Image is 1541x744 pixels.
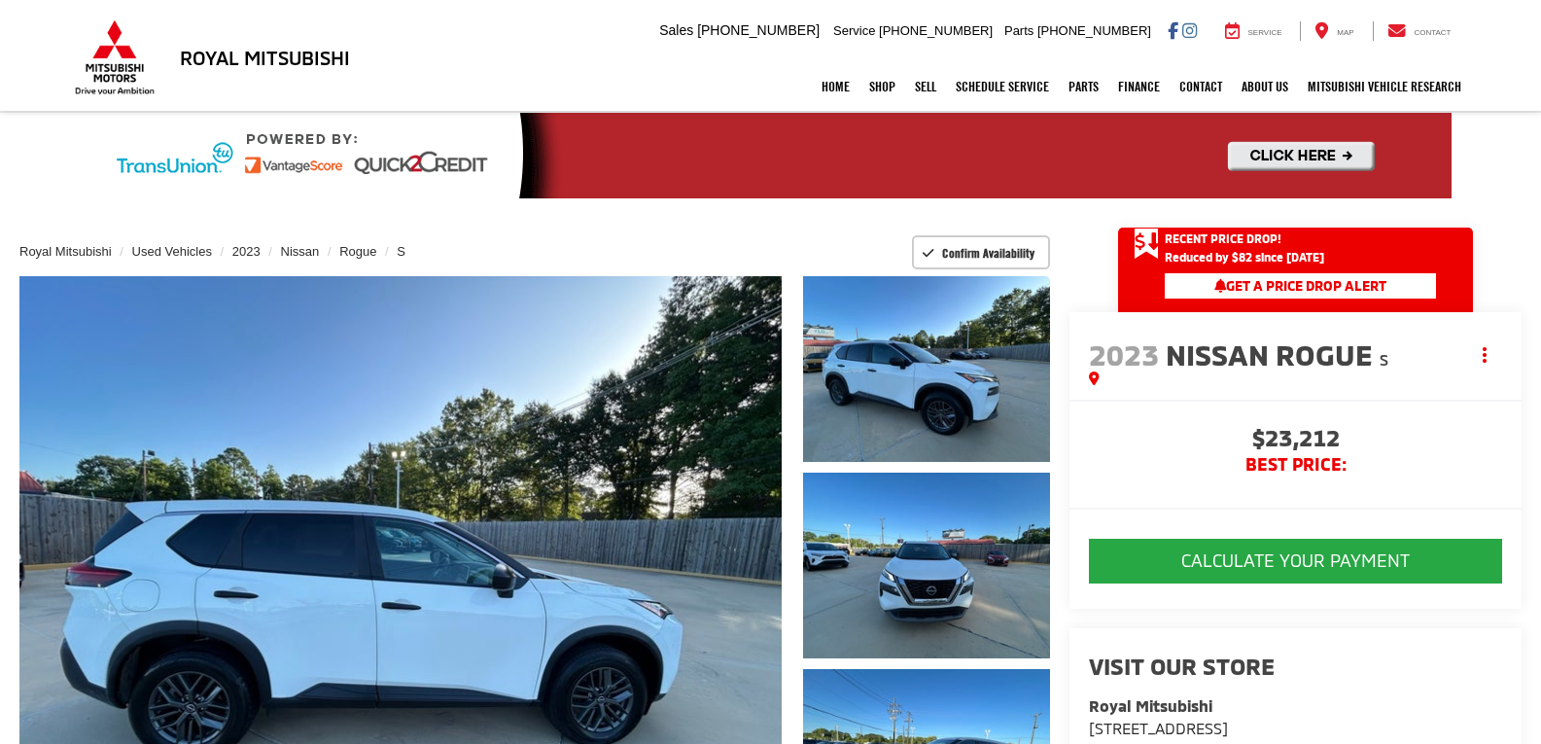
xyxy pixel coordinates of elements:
[1232,62,1298,111] a: About Us
[812,62,859,111] a: Home
[180,47,350,68] h3: Royal Mitsubishi
[1089,539,1502,584] button: CALCULATE YOUR PAYMENT
[1210,21,1297,41] a: Service
[1089,337,1159,372] span: 2023
[132,244,212,259] a: Used Vehicles
[1089,696,1212,715] strong: Royal Mitsubishi
[859,62,905,111] a: Shop
[1089,426,1502,455] span: $23,212
[19,244,112,259] a: Royal Mitsubishi
[1089,455,1502,475] span: BEST PRICE:
[942,245,1034,261] span: Confirm Availability
[1214,277,1386,294] span: Get a Price Drop Alert
[1300,21,1368,41] a: Map
[697,22,820,38] span: [PHONE_NUMBER]
[1414,28,1451,37] span: Contact
[1059,62,1108,111] a: Parts: Opens in a new tab
[1165,251,1436,264] span: Reduced by $82 since [DATE]
[1182,22,1197,38] a: Instagram: Click to visit our Instagram page
[1165,230,1281,247] span: Recent Price Drop!
[1337,28,1353,37] span: Map
[1248,28,1282,37] span: Service
[946,62,1059,111] a: Schedule Service: Opens in a new tab
[800,471,1053,660] img: 2023 Nissan Rogue S
[71,19,158,95] img: Mitsubishi
[1166,337,1380,372] span: Nissan Rogue
[1108,62,1170,111] a: Finance
[1118,228,1473,251] a: Get Price Drop Alert Recent Price Drop!
[1004,23,1033,38] span: Parts
[1089,654,1502,679] h2: Visit our Store
[803,276,1050,462] a: Expand Photo 1
[905,62,946,111] a: Sell
[1168,22,1178,38] a: Facebook: Click to visit our Facebook page
[397,244,405,259] a: S
[1483,347,1487,363] span: dropdown dots
[879,23,993,38] span: [PHONE_NUMBER]
[1468,337,1502,372] button: Actions
[232,244,261,259] a: 2023
[1380,350,1388,369] span: S
[1373,21,1466,41] a: Contact
[1170,62,1232,111] a: Contact
[339,244,376,259] a: Rogue
[1134,228,1159,261] span: Get Price Drop Alert
[659,22,693,38] span: Sales
[281,244,320,259] a: Nissan
[90,113,1452,198] img: Quick2Credit
[800,274,1053,464] img: 2023 Nissan Rogue S
[803,473,1050,658] a: Expand Photo 2
[1037,23,1151,38] span: [PHONE_NUMBER]
[833,23,875,38] span: Service
[1298,62,1471,111] a: Mitsubishi Vehicle Research
[912,235,1051,269] button: Confirm Availability
[1089,719,1228,737] span: [STREET_ADDRESS]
